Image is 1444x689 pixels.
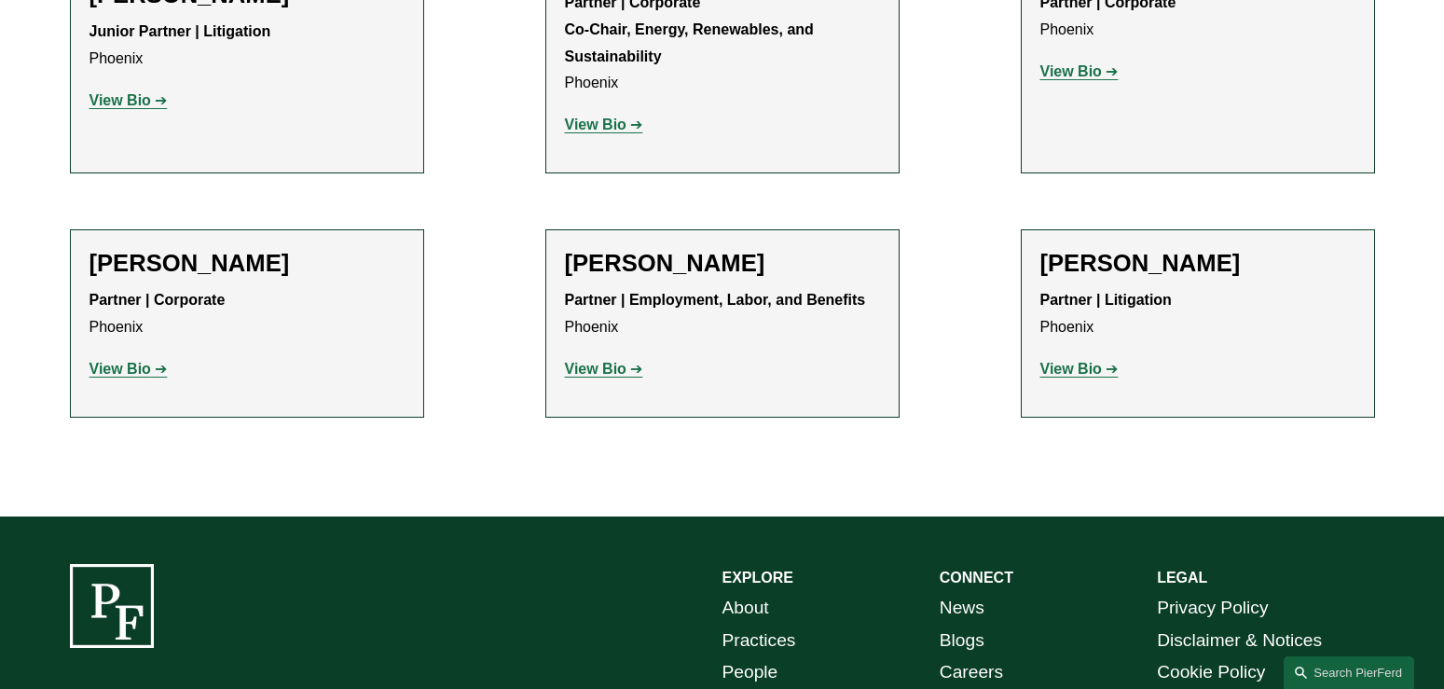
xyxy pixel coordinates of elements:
h2: [PERSON_NAME] [1040,249,1355,278]
strong: Partner | Employment, Labor, and Benefits [565,292,866,308]
a: View Bio [1040,63,1119,79]
p: Phoenix [89,19,405,73]
p: Phoenix [565,287,880,341]
strong: View Bio [89,92,151,108]
strong: Partner | Litigation [1040,292,1172,308]
strong: View Bio [565,361,626,377]
strong: View Bio [1040,361,1102,377]
a: Blogs [940,625,984,657]
p: Phoenix [89,287,405,341]
a: News [940,592,984,625]
strong: LEGAL [1157,570,1207,586]
strong: Junior Partner | Litigation [89,23,271,39]
a: About [722,592,769,625]
a: View Bio [565,361,643,377]
h2: [PERSON_NAME] [565,249,880,278]
a: View Bio [565,117,643,132]
a: Practices [722,625,796,657]
strong: View Bio [1040,63,1102,79]
a: Cookie Policy [1157,656,1265,689]
a: View Bio [89,361,168,377]
strong: View Bio [89,361,151,377]
strong: Co-Chair, Energy, Renewables, and Sustainability [565,21,818,64]
a: Disclaimer & Notices [1157,625,1322,657]
strong: CONNECT [940,570,1013,586]
p: Phoenix [1040,287,1355,341]
a: Search this site [1284,656,1414,689]
strong: View Bio [565,117,626,132]
a: Careers [940,656,1003,689]
a: People [722,656,778,689]
h2: [PERSON_NAME] [89,249,405,278]
a: View Bio [89,92,168,108]
strong: Partner | Corporate [89,292,226,308]
a: Privacy Policy [1157,592,1268,625]
strong: EXPLORE [722,570,793,586]
a: View Bio [1040,361,1119,377]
